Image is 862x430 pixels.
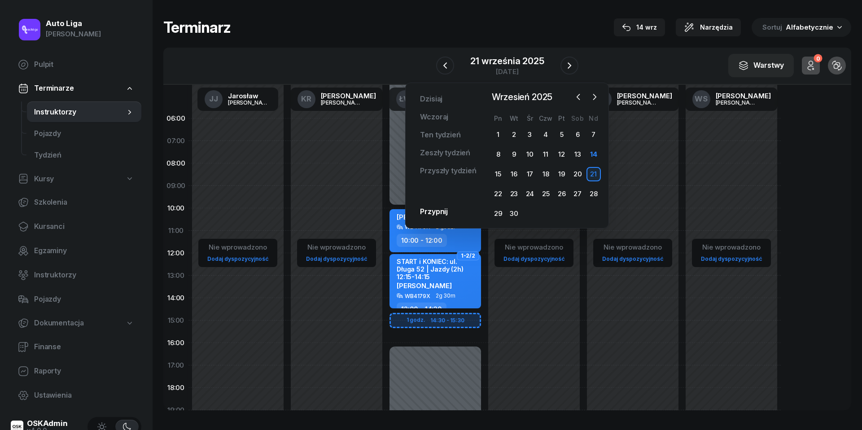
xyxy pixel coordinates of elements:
h1: Terminarz [163,19,231,35]
div: Sob [569,114,585,122]
a: Ustawienia [11,385,141,406]
button: Nie wprowadzonoDodaj dyspozycyjność [599,240,667,266]
div: 16:00 [163,332,188,354]
div: 21 [586,167,601,181]
div: 29 [491,206,505,221]
div: Pn [490,114,506,122]
a: Instruktorzy [27,101,141,123]
button: Narzędzia [676,18,741,36]
div: 18:00 [163,377,188,399]
div: 5 [555,127,569,142]
div: 15:00 [163,309,188,332]
span: JJ [209,95,218,103]
div: 06:00 [163,107,188,130]
span: WS [695,95,708,103]
div: 12:00 - 14:30 [397,303,446,316]
span: Instruktorzy [34,106,125,118]
div: Wt [506,114,522,122]
button: Nie wprowadzonoDodaj dyspozycyjność [500,240,568,266]
div: Jarosław [228,92,271,99]
div: Śr [522,114,538,122]
div: 19 [555,167,569,181]
a: Dodaj dyspozycyjność [599,254,667,264]
a: Dokumentacja [11,313,141,333]
div: 0 [814,54,822,63]
div: [PERSON_NAME] [321,100,364,105]
span: Instruktorzy [34,269,134,281]
div: WB4179X [405,224,430,230]
a: Terminarze [11,78,141,99]
div: 14 wrz [622,22,657,33]
div: WB4179X [405,293,430,299]
div: 12:00 [163,242,188,264]
a: Przyszły tydzień [413,162,483,180]
div: 7 [586,127,601,142]
div: [PERSON_NAME] [617,92,672,99]
a: Zeszły tydzień [413,144,477,162]
span: Terminarze [34,83,74,94]
a: Szkolenia [11,192,141,213]
div: [PERSON_NAME] [46,28,101,40]
div: 28 [586,187,601,201]
div: 8 [491,147,505,162]
div: 24 [523,187,537,201]
div: 30 [507,206,521,221]
span: Ustawienia [34,390,134,401]
div: [PERSON_NAME] [716,92,771,99]
div: [DATE] [470,68,544,75]
div: 1 [491,127,505,142]
div: [PERSON_NAME] [321,92,376,99]
div: 18 [538,167,553,181]
div: 17 [523,167,537,181]
a: Kursanci [11,216,141,237]
div: 15 [491,167,505,181]
a: KR[PERSON_NAME][PERSON_NAME] [290,88,383,111]
div: 09:00 [163,175,188,197]
span: Kursy [34,173,54,185]
span: Finanse [34,341,134,353]
div: Nie wprowadzono [500,241,568,253]
span: Narzędzia [700,22,733,33]
div: START i KONIEC: ul. Długa 52 | Jazdy (2h) 12:15-14:15 [397,258,476,281]
button: Warstwy [728,54,794,77]
div: Czw [538,114,554,122]
span: Pojazdy [34,294,134,305]
div: 25 [538,187,553,201]
div: 23 [507,187,521,201]
div: OSKAdmin [27,420,68,427]
span: Sortuj [762,22,784,33]
button: Nie wprowadzonoDodaj dyspozycyjność [697,240,766,266]
div: 11 [538,147,553,162]
span: Wrzesień 2025 [488,90,556,104]
div: [PERSON_NAME] [228,100,271,105]
span: KR [301,95,311,103]
span: Alfabetycznie [786,23,833,31]
div: 26 [555,187,569,201]
span: [PERSON_NAME] [397,281,452,290]
button: 14 wrz [614,18,665,36]
span: Pojazdy [34,128,134,140]
div: 22 [491,187,505,201]
a: Dodaj dyspozycyjność [500,254,568,264]
div: Nie wprowadzono [302,241,371,253]
div: 07:00 [163,130,188,152]
span: 1-2/2 [461,255,475,257]
span: Dokumentacja [34,317,84,329]
a: Ten tydzień [413,126,468,144]
a: Pojazdy [27,123,141,145]
a: JJJarosław[PERSON_NAME] [197,88,278,111]
a: ŁW[PERSON_NAME][PERSON_NAME] [389,88,482,111]
div: 14:00 [163,287,188,309]
div: 16 [507,167,521,181]
div: [PERSON_NAME] [617,100,660,105]
a: Pulpit [11,54,141,75]
div: 17:00 [163,354,188,377]
div: 12 [555,147,569,162]
div: 19:00 [163,399,188,421]
div: 14 [586,147,601,162]
a: Wczoraj [413,108,455,126]
a: Raporty [11,360,141,382]
span: Szkolenia [34,197,134,208]
div: 08:00 [163,152,188,175]
span: Raporty [34,365,134,377]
